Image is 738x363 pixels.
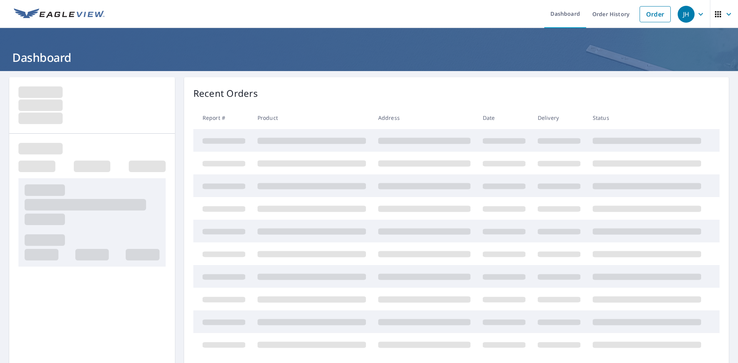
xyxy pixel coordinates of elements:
th: Date [477,106,532,129]
a: Order [640,6,671,22]
th: Status [587,106,707,129]
th: Delivery [532,106,587,129]
img: EV Logo [14,8,105,20]
th: Product [251,106,372,129]
th: Report # [193,106,251,129]
div: JH [678,6,695,23]
h1: Dashboard [9,50,729,65]
p: Recent Orders [193,86,258,100]
th: Address [372,106,477,129]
